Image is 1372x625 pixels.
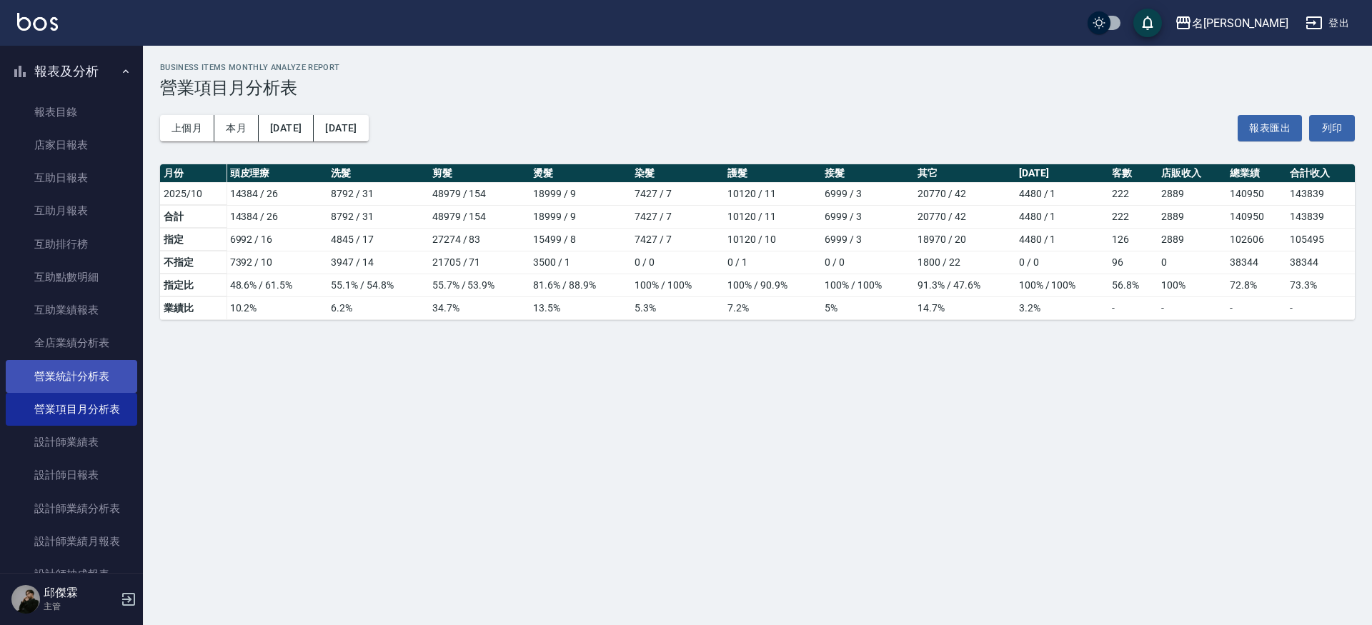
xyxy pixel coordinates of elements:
[631,205,724,228] td: 7427 / 7
[160,182,227,205] td: 2025/10
[44,600,116,613] p: 主管
[1015,205,1108,228] td: 4480 / 1
[1226,251,1286,274] td: 38344
[914,182,1015,205] td: 20770 / 42
[724,228,821,251] td: 10120 / 10
[6,261,137,294] a: 互助點數明細
[160,115,214,141] button: 上個月
[914,205,1015,228] td: 20770 / 42
[6,294,137,326] a: 互助業績報表
[327,164,429,183] th: 洗髮
[1158,274,1226,296] td: 100 %
[227,182,328,205] td: 14384 / 26
[227,228,328,251] td: 6992 / 16
[1226,228,1286,251] td: 102606
[6,96,137,129] a: 報表目錄
[327,296,429,319] td: 6.2 %
[1108,205,1158,228] td: 222
[1300,10,1355,36] button: 登出
[160,251,227,274] td: 不指定
[6,129,137,161] a: 店家日報表
[6,459,137,491] a: 設計師日報表
[429,182,530,205] td: 48979 / 154
[631,274,724,296] td: 100% / 100%
[1286,274,1355,296] td: 73.3 %
[327,182,429,205] td: 8792 / 31
[1286,251,1355,274] td: 38344
[1286,228,1355,251] td: 105495
[1226,274,1286,296] td: 72.8 %
[160,296,227,319] td: 業績比
[429,228,530,251] td: 27274 / 83
[1226,205,1286,228] td: 140950
[227,164,328,183] th: 頭皮理療
[160,63,1355,72] h2: Business Items Monthly Analyze Report
[914,164,1015,183] th: 其它
[821,296,914,319] td: 5 %
[1286,205,1355,228] td: 143839
[1158,228,1226,251] td: 2889
[1192,14,1288,32] div: 名[PERSON_NAME]
[429,296,530,319] td: 34.7 %
[1015,296,1108,319] td: 3.2 %
[429,205,530,228] td: 48979 / 154
[530,251,631,274] td: 3500 / 1
[1108,228,1158,251] td: 126
[1226,164,1286,183] th: 總業績
[6,228,137,261] a: 互助排行榜
[1158,182,1226,205] td: 2889
[1286,182,1355,205] td: 143839
[1286,164,1355,183] th: 合計收入
[1108,274,1158,296] td: 56.8 %
[160,164,1355,320] table: a dense table
[429,164,530,183] th: 剪髮
[724,274,821,296] td: 100% / 90.9%
[724,182,821,205] td: 10120 / 11
[6,194,137,227] a: 互助月報表
[1015,251,1108,274] td: 0 / 0
[530,296,631,319] td: 13.5 %
[914,251,1015,274] td: 1800 / 22
[631,164,724,183] th: 染髮
[227,205,328,228] td: 14384 / 26
[6,326,137,359] a: 全店業績分析表
[1238,115,1302,141] button: 報表匯出
[327,228,429,251] td: 4845 / 17
[11,585,40,614] img: Person
[1169,9,1294,38] button: 名[PERSON_NAME]
[914,274,1015,296] td: 91.3% / 47.6%
[1015,164,1108,183] th: [DATE]
[530,228,631,251] td: 15499 / 8
[160,228,227,251] td: 指定
[227,296,328,319] td: 10.2 %
[1015,228,1108,251] td: 4480 / 1
[160,205,227,228] td: 合計
[530,182,631,205] td: 18999 / 9
[631,228,724,251] td: 7427 / 7
[1158,205,1226,228] td: 2889
[724,251,821,274] td: 0 / 1
[1158,296,1226,319] td: -
[17,13,58,31] img: Logo
[914,296,1015,319] td: 14.7 %
[6,161,137,194] a: 互助日報表
[429,251,530,274] td: 21705 / 71
[724,164,821,183] th: 護髮
[631,296,724,319] td: 5.3 %
[530,274,631,296] td: 81.6% / 88.9%
[44,586,116,600] h5: 邱傑霖
[6,53,137,90] button: 報表及分析
[1226,296,1286,319] td: -
[214,115,259,141] button: 本月
[724,205,821,228] td: 10120 / 11
[160,78,1355,98] h3: 營業項目月分析表
[530,205,631,228] td: 18999 / 9
[6,492,137,525] a: 設計師業績分析表
[821,182,914,205] td: 6999 / 3
[6,426,137,459] a: 設計師業績表
[1108,251,1158,274] td: 96
[821,228,914,251] td: 6999 / 3
[429,274,530,296] td: 55.7% / 53.9%
[327,205,429,228] td: 8792 / 31
[6,393,137,426] a: 營業項目月分析表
